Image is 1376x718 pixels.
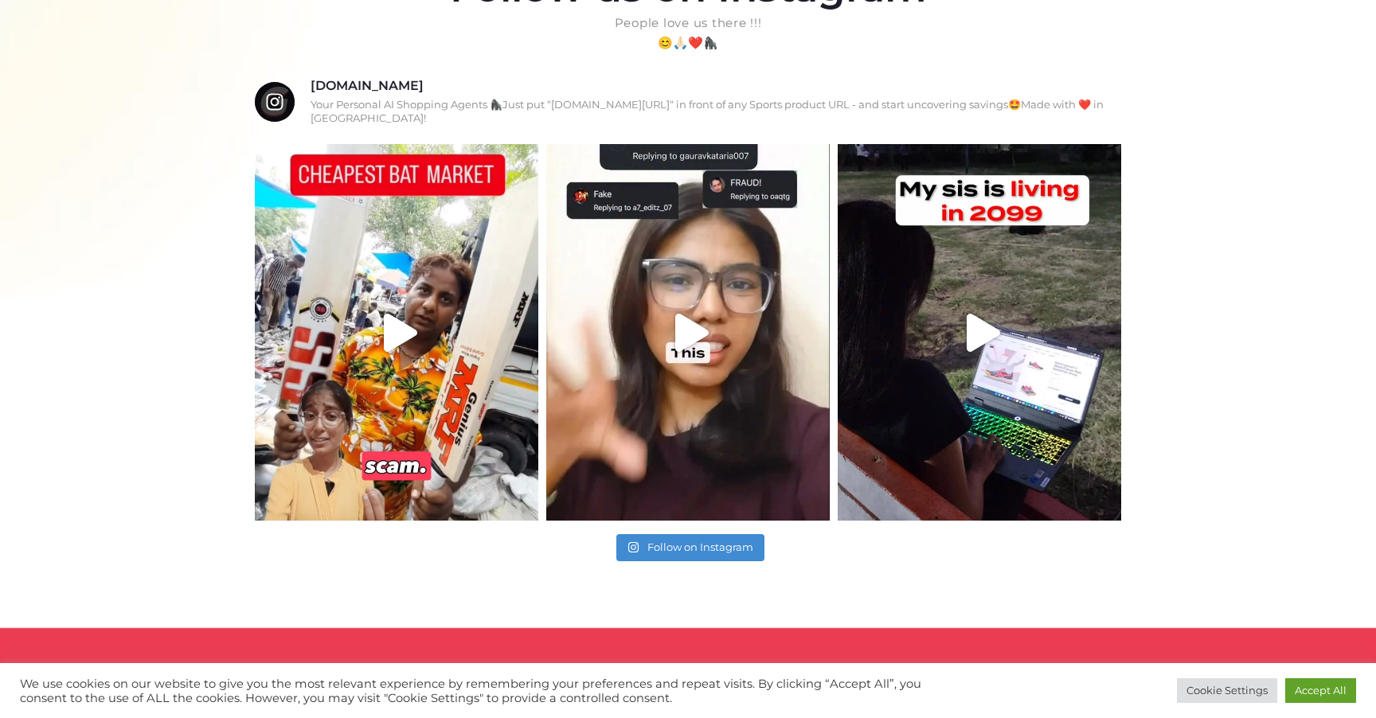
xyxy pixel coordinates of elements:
[838,144,1121,521] img: RedGorillas Shopping App!
[311,98,1121,125] p: Your Personal AI Shopping Agents 🦍 Just put “[DOMAIN_NAME][URL]“ in front of any Sports product U...
[627,541,639,553] svg: Instagram
[673,314,711,352] svg: Play
[255,14,1121,33] h6: People love us there !!!
[255,144,538,521] img: RedGorillas Shopping App!
[1285,678,1356,703] a: Accept All
[255,33,1121,53] p: 😊🙏🏻❤️🦍
[255,78,1121,125] a: RedGorillas - Bangalore [DOMAIN_NAME] Your Personal AI Shopping Agents 🦍Just put “[DOMAIN_NAME][U...
[265,92,284,111] svg: Instagram
[1177,678,1277,703] a: Cookie Settings
[616,534,764,561] a: Instagram Follow on Instagram
[311,78,424,95] h3: [DOMAIN_NAME]
[20,677,956,705] div: We use cookies on our website to give you the most relevant experience by remembering your prefer...
[381,314,420,352] svg: Play
[546,144,830,521] a: Play
[964,314,1003,352] svg: Play
[647,540,753,553] span: Follow on Instagram
[838,144,1121,521] a: Play
[255,144,538,521] a: Play
[546,144,830,521] img: RedGorillas Shopping App!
